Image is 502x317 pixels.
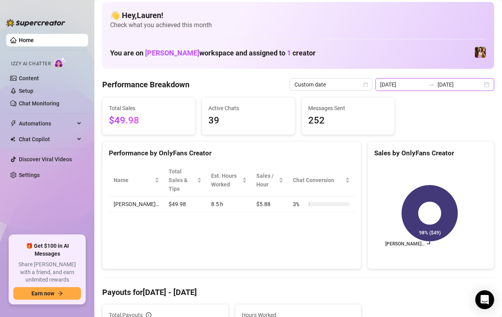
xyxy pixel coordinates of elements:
[252,164,288,197] th: Sales / Hour
[109,104,189,112] span: Total Sales
[102,79,189,90] h4: Performance Breakdown
[208,113,288,128] span: 39
[308,104,388,112] span: Messages Sent
[110,10,486,21] h4: 👋 Hey, Lauren !
[475,47,486,58] img: Elena
[380,80,425,89] input: Start date
[6,19,65,27] img: logo-BBDzfeDw.svg
[145,49,199,57] span: [PERSON_NAME]
[293,200,305,208] span: 3 %
[363,82,368,87] span: calendar
[19,156,72,162] a: Discover Viral Videos
[31,290,54,297] span: Earn now
[19,100,59,107] a: Chat Monitoring
[164,164,206,197] th: Total Sales & Tips
[109,164,164,197] th: Name
[385,241,425,247] text: [PERSON_NAME]…
[169,167,195,193] span: Total Sales & Tips
[19,88,33,94] a: Setup
[110,21,486,29] span: Check what you achieved this month
[308,113,388,128] span: 252
[10,136,15,142] img: Chat Copilot
[19,172,40,178] a: Settings
[19,75,39,81] a: Content
[211,171,241,189] div: Est. Hours Worked
[208,104,288,112] span: Active Chats
[102,287,494,298] h4: Payouts for [DATE] - [DATE]
[13,242,81,258] span: 🎁 Get $100 in AI Messages
[288,164,355,197] th: Chat Conversion
[287,49,291,57] span: 1
[110,49,316,57] h1: You are on workspace and assigned to creator
[19,37,34,43] a: Home
[19,117,75,130] span: Automations
[57,291,63,296] span: arrow-right
[54,57,66,68] img: AI Chatter
[109,148,355,158] div: Performance by OnlyFans Creator
[256,171,277,189] span: Sales / Hour
[374,148,487,158] div: Sales by OnlyFans Creator
[294,79,368,90] span: Custom date
[164,197,206,212] td: $49.98
[10,120,17,127] span: thunderbolt
[13,287,81,300] button: Earn nowarrow-right
[114,176,153,184] span: Name
[109,113,189,128] span: $49.98
[293,176,344,184] span: Chat Conversion
[206,197,252,212] td: 8.5 h
[428,81,434,88] span: swap-right
[475,290,494,309] div: Open Intercom Messenger
[109,197,164,212] td: [PERSON_NAME]…
[438,80,482,89] input: End date
[13,261,81,284] span: Share [PERSON_NAME] with a friend, and earn unlimited rewards
[19,133,75,146] span: Chat Copilot
[11,60,51,68] span: Izzy AI Chatter
[428,81,434,88] span: to
[252,197,288,212] td: $5.88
